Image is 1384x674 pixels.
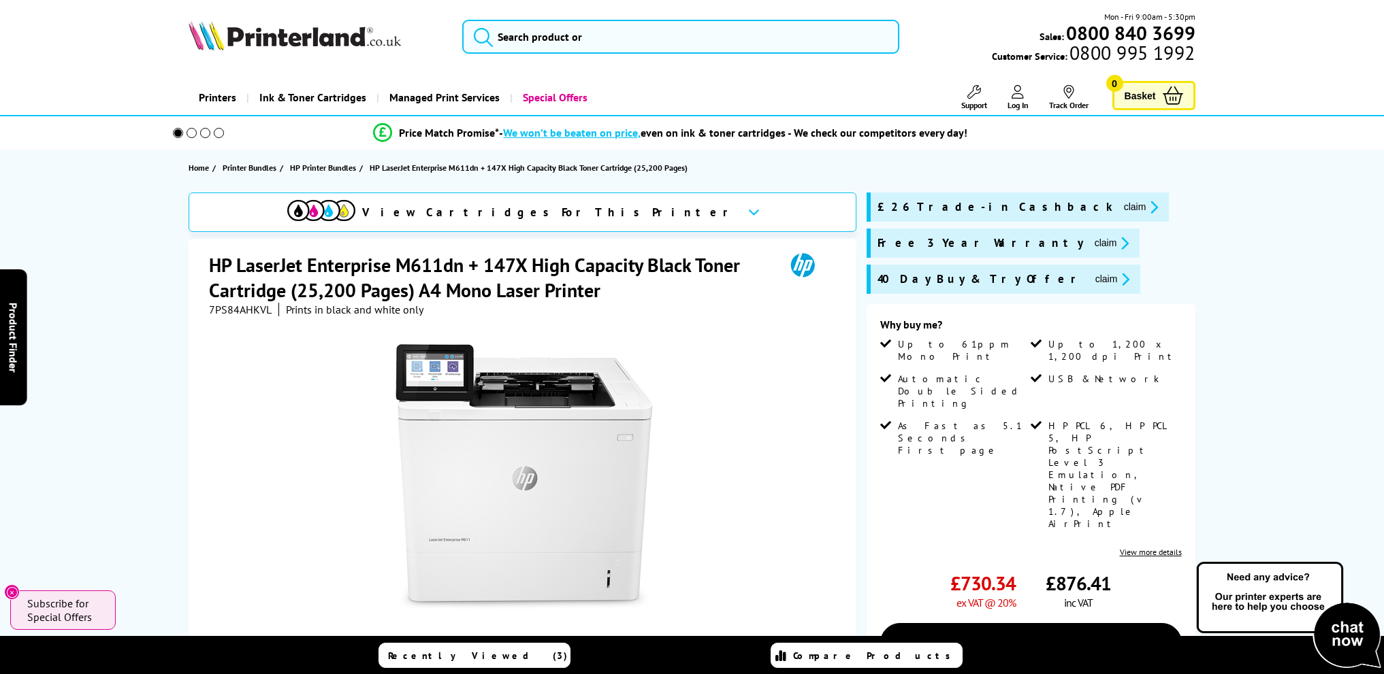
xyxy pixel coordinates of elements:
[1067,46,1195,59] span: 0800 995 1992
[1112,81,1195,110] a: Basket 0
[1048,373,1159,385] span: USB & Network
[189,161,212,175] a: Home
[1046,571,1111,596] span: £876.41
[362,205,737,220] span: View Cartridges For This Printer
[189,20,401,50] img: Printerland Logo
[370,161,691,175] a: HP LaserJet Enterprise M611dn + 147X High Capacity Black Toner Cartridge (25,200 Pages)
[1091,271,1134,287] button: promo-description
[1193,560,1384,671] img: Open Live Chat window
[189,80,246,115] a: Printers
[1048,420,1178,530] span: HP PCL 6, HP PCL 5, HP PostScript Level 3 Emulation, Native PDF Printing (v 1.7), Apple AirPrint
[7,302,20,372] span: Product Finder
[878,235,1084,251] span: Free 3 Year Warranty
[1064,596,1093,609] span: inc VAT
[1066,20,1195,46] b: 0800 840 3699
[388,650,568,662] span: Recently Viewed (3)
[1008,100,1029,110] span: Log In
[286,303,423,316] i: Prints in black and white only
[223,161,280,175] a: Printer Bundles
[1120,199,1163,215] button: promo-description
[1008,85,1029,110] a: Log In
[1049,85,1089,110] a: Track Order
[223,161,276,175] span: Printer Bundles
[1125,86,1156,105] span: Basket
[880,318,1182,338] div: Why buy me?
[898,420,1028,456] span: As Fast as 5.1 Seconds First page
[961,100,987,110] span: Support
[290,161,359,175] a: HP Printer Bundles
[771,252,834,277] img: HP
[950,571,1016,596] span: £730.34
[503,126,641,139] span: We won’t be beaten on price,
[1064,27,1195,39] a: 0800 840 3699
[155,121,1187,145] li: modal_Promise
[499,126,967,139] div: - even on ink & toner cartridges - We check our competitors every day!
[793,650,958,662] span: Compare Products
[246,80,376,115] a: Ink & Toner Cartridges
[1106,75,1123,92] span: 0
[880,623,1182,662] a: Add to Basket
[379,643,570,668] a: Recently Viewed (3)
[878,199,1113,215] span: £26 Trade-in Cashback
[898,338,1028,363] span: Up to 61ppm Mono Print
[370,161,688,175] span: HP LaserJet Enterprise M611dn + 147X High Capacity Black Toner Cartridge (25,200 Pages)
[209,252,771,303] h1: HP LaserJet Enterprise M611dn + 147X High Capacity Black Toner Cartridge (25,200 Pages) A4 Mono L...
[992,46,1195,63] span: Customer Service:
[1104,10,1195,23] span: Mon - Fri 9:00am - 5:30pm
[376,80,510,115] a: Managed Print Services
[956,596,1016,609] span: ex VAT @ 20%
[1040,30,1064,43] span: Sales:
[209,303,272,316] span: 7PS84AHKVL
[961,85,987,110] a: Support
[1048,338,1178,363] span: Up to 1,200 x 1,200 dpi Print
[290,161,356,175] span: HP Printer Bundles
[510,80,598,115] a: Special Offers
[391,343,658,610] img: HP LaserJet Enterprise M611dn + 147X High Capacity Black Toner Cartridge (25,200 Pages)
[771,643,963,668] a: Compare Products
[259,80,366,115] span: Ink & Toner Cartridges
[1120,547,1182,557] a: View more details
[287,200,355,221] img: View Cartridges
[878,271,1084,287] span: 40 Day Buy & Try Offer
[4,584,20,600] button: Close
[462,20,899,54] input: Search product or
[898,373,1028,409] span: Automatic Double Sided Printing
[189,20,445,53] a: Printerland Logo
[1091,235,1133,251] button: promo-description
[399,126,499,139] span: Price Match Promise*
[27,596,102,624] span: Subscribe for Special Offers
[189,161,209,175] span: Home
